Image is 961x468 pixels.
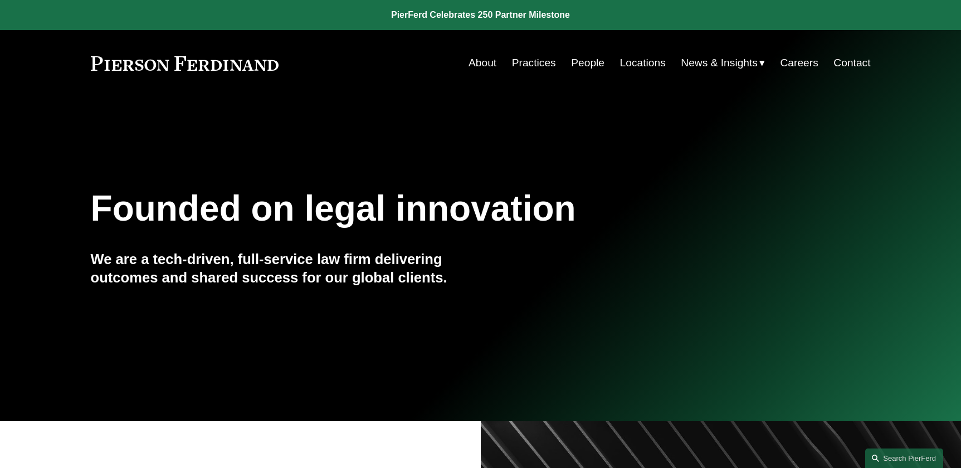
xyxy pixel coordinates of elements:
h1: Founded on legal innovation [91,188,741,229]
a: Careers [780,52,818,74]
a: People [571,52,604,74]
a: Practices [512,52,556,74]
h4: We are a tech-driven, full-service law firm delivering outcomes and shared success for our global... [91,250,481,286]
a: Search this site [865,448,943,468]
a: About [469,52,496,74]
a: folder dropdown [681,52,765,74]
a: Contact [833,52,870,74]
span: News & Insights [681,53,758,73]
a: Locations [620,52,666,74]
